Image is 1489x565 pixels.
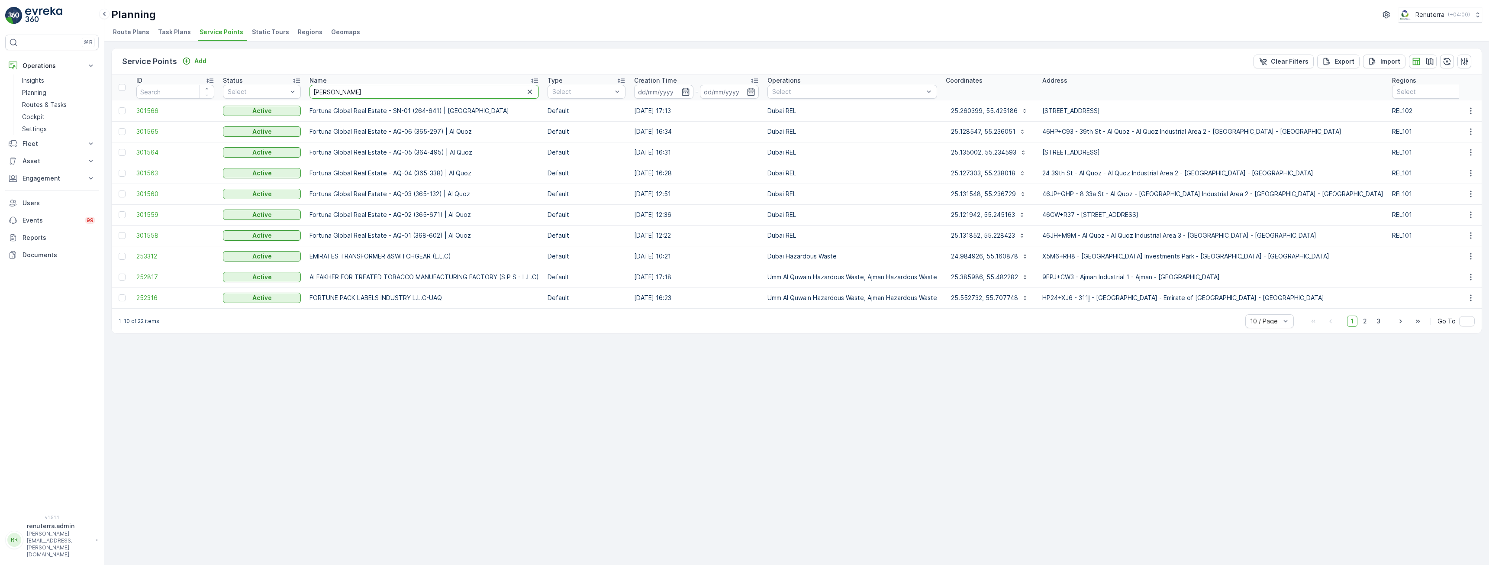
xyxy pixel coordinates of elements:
p: 9FPJ+CW3 - Ajman Industrial 1 - Ajman - [GEOGRAPHIC_DATA] [1042,273,1383,281]
a: Events99 [5,212,99,229]
div: Toggle Row Selected [119,149,126,156]
p: Active [252,107,272,115]
p: Select [552,87,612,96]
p: 24.984926, 55.160878 [951,252,1018,261]
p: Dubai REL [767,107,937,115]
p: ( +04:00 ) [1448,11,1470,18]
button: 25.128547, 55.236051 [946,125,1031,139]
p: Default [548,190,625,198]
p: Fortuna Global Real Estate - AQ-01 (368-602) | Al Quoz [309,231,539,240]
p: Operations [767,76,801,85]
p: REL101 [1392,169,1470,178]
p: REL101 [1392,231,1470,240]
p: Default [548,210,625,219]
p: REL101 [1392,190,1470,198]
p: X5M6+RH8 - [GEOGRAPHIC_DATA] Investments Park - [GEOGRAPHIC_DATA] - [GEOGRAPHIC_DATA] [1042,252,1383,261]
p: Fortuna Global Real Estate - AQ-05 (364-495) | Al Quoz [309,148,539,157]
p: 1-10 of 22 items [119,318,159,325]
p: [STREET_ADDRESS] [1042,107,1383,115]
span: Service Points [200,28,243,36]
button: Clear Filters [1254,55,1314,68]
div: Toggle Row Selected [119,107,126,114]
p: 25.135002, 55.234593 [951,148,1016,157]
p: Routes & Tasks [22,100,67,109]
p: Default [548,127,625,136]
p: 25.127303, 55.238018 [951,169,1015,178]
p: Default [548,294,625,302]
div: Toggle Row Selected [119,128,126,135]
p: [PERSON_NAME][EMAIL_ADDRESS][PERSON_NAME][DOMAIN_NAME] [27,530,92,558]
p: Default [548,107,625,115]
button: 24.984926, 55.160878 [946,249,1034,263]
p: Import [1380,57,1400,66]
p: 46JH+M9M - Al Quoz - Al Quoz Industrial Area 3 - [GEOGRAPHIC_DATA] - [GEOGRAPHIC_DATA] [1042,231,1383,240]
p: Active [252,210,272,219]
button: Active [223,168,301,178]
p: Default [548,169,625,178]
div: Toggle Row Selected [119,253,126,260]
p: Fortuna Global Real Estate - AQ-02 (365-671) | Al Quoz [309,210,539,219]
p: Fortuna Global Real Estate - SN-01 (264-641) | [GEOGRAPHIC_DATA] [309,107,539,115]
p: Fortuna Global Real Estate - AQ-03 (365-132) | Al Quoz [309,190,539,198]
p: Al FAKHER FOR TREATED TOBACCO MANUFACTURING FACTORY (S P S - L.L.C) [309,273,539,281]
p: Reports [23,233,95,242]
p: Dubai REL [767,231,937,240]
p: Dubai REL [767,190,937,198]
span: 252316 [136,294,214,302]
span: Regions [298,28,322,36]
a: Routes & Tasks [19,99,99,111]
div: Toggle Row Selected [119,294,126,301]
td: [DATE] 16:23 [630,287,763,308]
span: Route Plans [113,28,149,36]
button: Active [223,272,301,282]
button: 25.131548, 55.236729 [946,187,1031,201]
p: 25.131548, 55.236729 [951,190,1016,198]
p: Address [1042,76,1067,85]
span: 301560 [136,190,214,198]
p: 46HP+C93 - 39th St - Al Quoz - Al Quoz Industrial Area 2 - [GEOGRAPHIC_DATA] - [GEOGRAPHIC_DATA] [1042,127,1383,136]
span: Geomaps [331,28,360,36]
p: 25.260399, 55.425186 [951,107,1018,115]
button: 25.127303, 55.238018 [946,166,1031,180]
button: Fleet [5,135,99,152]
td: [DATE] 12:22 [630,225,763,246]
button: Export [1317,55,1360,68]
button: 25.135002, 55.234593 [946,145,1032,159]
p: ID [136,76,142,85]
p: Active [252,148,272,157]
p: Dubai Hazardous Waste [767,252,937,261]
p: Users [23,199,95,207]
button: Active [223,189,301,199]
p: Umm Al Quwain Hazardous Waste, Ajman Hazardous Waste [767,273,937,281]
p: Type [548,76,563,85]
span: Task Plans [158,28,191,36]
p: Active [252,190,272,198]
p: Dubai REL [767,148,937,157]
input: dd/mm/yyyy [634,85,693,99]
a: 301559 [136,210,214,219]
input: dd/mm/yyyy [700,85,759,99]
a: 301566 [136,107,214,115]
p: Select [772,87,924,96]
p: Clear Filters [1271,57,1309,66]
button: Active [223,251,301,262]
a: Documents [5,246,99,264]
p: Status [223,76,243,85]
p: Asset [23,157,81,165]
span: 301564 [136,148,214,157]
p: Name [309,76,327,85]
a: Reports [5,229,99,246]
p: REL102 [1392,107,1470,115]
button: 25.260399, 55.425186 [946,104,1033,118]
span: Static Tours [252,28,289,36]
p: Active [252,294,272,302]
p: Planning [22,88,46,97]
p: Cockpit [22,113,45,121]
p: HP24+XJ6 - إ311 - [GEOGRAPHIC_DATA] - Emirate of [GEOGRAPHIC_DATA] - [GEOGRAPHIC_DATA] [1042,294,1383,302]
div: RR [7,533,21,547]
p: Export [1334,57,1354,66]
p: Default [548,148,625,157]
button: RRrenuterra.admin[PERSON_NAME][EMAIL_ADDRESS][PERSON_NAME][DOMAIN_NAME] [5,522,99,558]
